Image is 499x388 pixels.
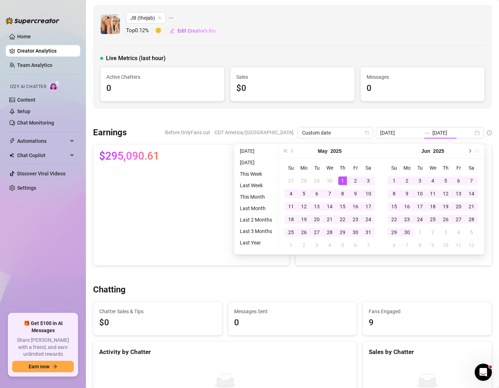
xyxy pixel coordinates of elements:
[300,241,308,249] div: 2
[297,239,310,252] td: 2025-06-02
[351,202,360,211] div: 16
[310,174,323,187] td: 2025-04-29
[362,174,375,187] td: 2025-05-03
[426,213,439,226] td: 2025-06-25
[421,144,430,158] button: Choose a month
[424,130,430,136] span: to
[310,226,323,239] td: 2025-05-27
[439,200,452,213] td: 2025-06-19
[99,307,216,315] span: Chatter Sales & Tips
[297,187,310,200] td: 2025-05-05
[390,215,398,224] div: 22
[237,158,275,167] li: [DATE]
[413,187,426,200] td: 2025-06-10
[351,228,360,237] div: 30
[426,161,439,174] th: We
[237,227,275,236] li: Last 3 Months
[9,153,14,158] img: Chat Copilot
[452,239,465,252] td: 2025-07-11
[336,174,349,187] td: 2025-05-01
[439,174,452,187] td: 2025-06-05
[362,187,375,200] td: 2025-05-10
[388,174,401,187] td: 2025-06-01
[362,200,375,213] td: 2025-05-17
[416,189,424,198] div: 10
[237,238,275,247] li: Last Year
[441,228,450,237] div: 3
[465,239,478,252] td: 2025-07-12
[432,129,473,137] input: End date
[297,226,310,239] td: 2025-05-26
[325,202,334,211] div: 14
[297,200,310,213] td: 2025-05-12
[287,202,295,211] div: 11
[99,316,216,330] span: $0
[300,202,308,211] div: 12
[454,228,463,237] div: 4
[426,239,439,252] td: 2025-07-09
[349,161,362,174] th: Fr
[426,200,439,213] td: 2025-06-18
[310,239,323,252] td: 2025-06-03
[313,228,321,237] div: 27
[388,200,401,213] td: 2025-06-15
[349,213,362,226] td: 2025-05-23
[313,241,321,249] div: 3
[336,213,349,226] td: 2025-05-22
[416,202,424,211] div: 17
[403,189,411,198] div: 9
[325,228,334,237] div: 28
[170,28,175,33] span: edit
[452,213,465,226] td: 2025-06-27
[403,241,411,249] div: 7
[349,239,362,252] td: 2025-06-06
[99,150,159,162] span: $295,090.61
[237,204,275,213] li: Last Month
[426,226,439,239] td: 2025-07-02
[362,213,375,226] td: 2025-05-24
[17,171,66,176] a: Discover Viral Videos
[302,127,369,138] span: Custom date
[106,73,218,81] span: Active Chatters
[165,127,210,138] span: Before OnlyFans cut
[426,187,439,200] td: 2025-06-11
[441,202,450,211] div: 19
[365,131,369,135] span: calendar
[237,193,275,201] li: This Month
[17,150,68,161] span: Chat Copilot
[390,228,398,237] div: 29
[413,226,426,239] td: 2025-07-01
[465,213,478,226] td: 2025-06-28
[388,226,401,239] td: 2025-06-29
[313,189,321,198] div: 6
[49,81,60,91] img: AI Chatter
[287,176,295,185] div: 27
[336,226,349,239] td: 2025-05-29
[465,174,478,187] td: 2025-06-07
[403,228,411,237] div: 30
[12,337,74,358] span: Share [PERSON_NAME] with a friend, and earn unlimited rewards
[287,241,295,249] div: 1
[178,28,216,34] span: Edit Creator's Bio
[237,170,275,178] li: This Week
[126,26,155,35] span: Top 0.12 %
[403,176,411,185] div: 2
[428,202,437,211] div: 18
[454,189,463,198] div: 13
[17,108,30,114] a: Setup
[17,120,54,126] a: Chat Monitoring
[12,361,74,372] button: Earn nowarrow-right
[364,241,373,249] div: 7
[93,127,127,139] h3: Earnings
[313,176,321,185] div: 29
[401,226,413,239] td: 2025-06-30
[106,82,218,95] div: 0
[467,228,476,237] div: 5
[467,241,476,249] div: 12
[362,226,375,239] td: 2025-05-31
[467,176,476,185] div: 7
[388,213,401,226] td: 2025-06-22
[300,228,308,237] div: 26
[52,364,57,369] span: arrow-right
[401,161,413,174] th: Mo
